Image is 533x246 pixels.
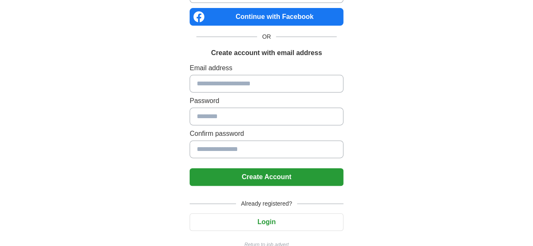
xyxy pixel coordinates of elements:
button: Create Account [190,168,343,186]
a: Continue with Facebook [190,8,343,26]
label: Password [190,96,343,106]
span: Already registered? [236,199,297,208]
span: OR [257,32,276,41]
h1: Create account with email address [211,48,322,58]
a: Login [190,218,343,225]
label: Confirm password [190,129,343,139]
label: Email address [190,63,343,73]
button: Login [190,213,343,231]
